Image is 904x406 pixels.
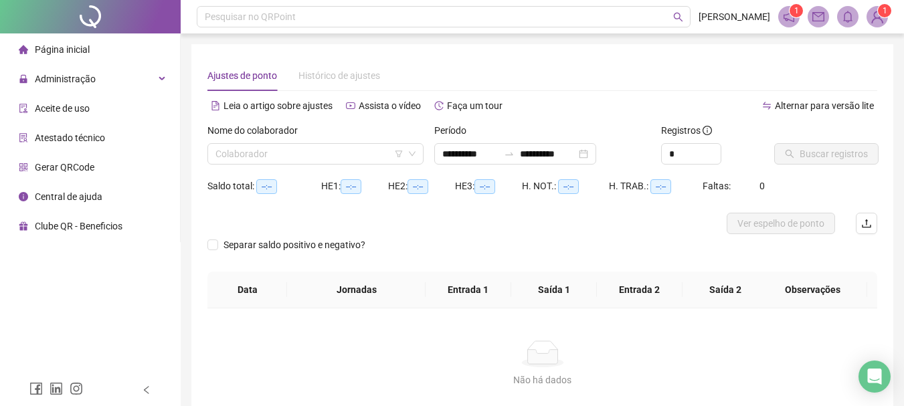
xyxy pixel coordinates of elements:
th: Entrada 2 [597,272,683,308]
span: linkedin [50,382,63,395]
span: instagram [70,382,83,395]
label: Nome do colaborador [207,123,306,138]
span: Assista o vídeo [359,100,421,111]
span: Observações [769,282,856,297]
span: down [408,150,416,158]
span: Aceite de uso [35,103,90,114]
th: Data [207,272,287,308]
th: Jornadas [287,272,425,308]
th: Observações [758,272,867,308]
div: HE 3: [455,179,522,194]
span: file-text [211,101,220,110]
span: Clube QR - Beneficios [35,221,122,231]
span: Leia o artigo sobre ajustes [223,100,333,111]
th: Saída 2 [683,272,768,308]
span: Atestado técnico [35,132,105,143]
span: --:-- [408,179,428,194]
span: Central de ajuda [35,191,102,202]
span: home [19,45,28,54]
span: history [434,101,444,110]
span: notification [783,11,795,23]
label: Período [434,123,475,138]
span: Histórico de ajustes [298,70,380,81]
span: swap-right [504,148,515,159]
span: left [142,385,151,395]
span: gift [19,221,28,231]
span: --:-- [474,179,495,194]
div: Saldo total: [207,179,321,194]
span: --:-- [341,179,361,194]
span: facebook [29,382,43,395]
span: filter [395,150,403,158]
img: 94728 [867,7,887,27]
th: Entrada 1 [426,272,511,308]
span: Faça um tour [447,100,503,111]
span: 1 [883,6,887,15]
div: H. TRAB.: [609,179,703,194]
span: bell [842,11,854,23]
span: youtube [346,101,355,110]
span: [PERSON_NAME] [699,9,770,24]
span: to [504,148,515,159]
span: lock [19,74,28,84]
span: mail [812,11,824,23]
span: upload [861,218,872,229]
span: --:-- [256,179,277,194]
span: Separar saldo positivo e negativo? [218,237,371,252]
span: Registros [661,123,712,138]
sup: Atualize o seu contato no menu Meus Dados [878,4,891,17]
div: Não há dados [223,373,861,387]
div: Open Intercom Messenger [858,361,891,393]
span: 1 [794,6,799,15]
th: Saída 1 [511,272,597,308]
div: HE 1: [321,179,388,194]
span: info-circle [19,192,28,201]
span: Ajustes de ponto [207,70,277,81]
span: --:-- [650,179,671,194]
button: Ver espelho de ponto [727,213,835,234]
span: Página inicial [35,44,90,55]
span: audit [19,104,28,113]
span: Gerar QRCode [35,162,94,173]
span: search [673,12,683,22]
span: Administração [35,74,96,84]
span: solution [19,133,28,142]
span: --:-- [558,179,579,194]
span: qrcode [19,163,28,172]
div: HE 2: [388,179,455,194]
div: H. NOT.: [522,179,609,194]
sup: 1 [790,4,803,17]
